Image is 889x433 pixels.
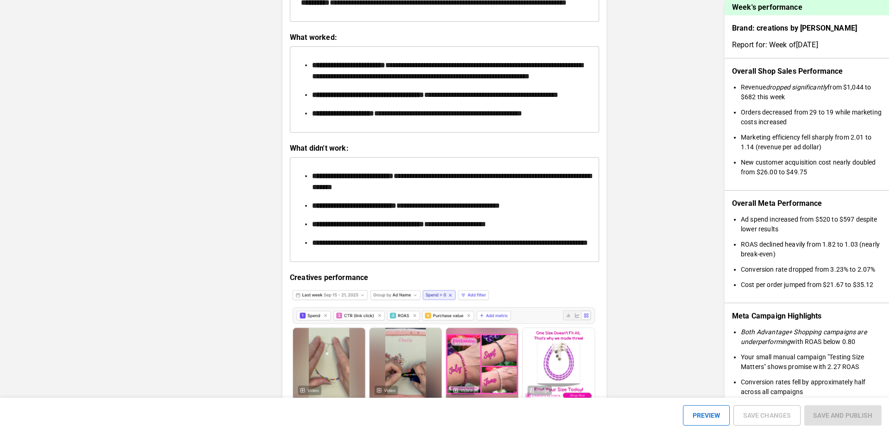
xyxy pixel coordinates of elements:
p: Meta Campaign Highlights [732,311,882,322]
li: Ad spend increased from $520 to $597 despite lower results [741,215,882,234]
li: ROAS declined heavily from 1.82 to 1.03 (nearly break-even) [741,240,882,259]
p: What didn't work: [290,144,599,153]
li: Conversion rate dropped from 3.23% to 2.07% [741,265,882,274]
em: Both Advantage+ Shopping campaigns are underperforming [741,328,867,345]
p: Creatives performance [290,273,599,283]
li: Marketing efficiency fell sharply from 2.01 to 1.14 (revenue per ad dollar) [741,133,882,152]
li: Your small manual campaign "Testing Size Matters" shows promise with 2.27 ROAS [741,352,882,372]
li: Conversion rates fell by approximately half across all campaigns [741,377,882,397]
li: Revenue from $1,044 to $682 this week [741,83,882,102]
li: Cost per order jumped from $21.67 to $35.12 [741,280,882,290]
li: Orders decreased from 29 to 19 while marketing costs increased [741,108,882,127]
li: with ROAS below 0.80 [741,327,882,347]
p: Overall Shop Sales Performance [732,66,882,77]
p: What worked: [290,33,599,43]
div: rdw-wrapper [290,158,599,261]
p: Week's performance [732,3,802,13]
li: New customer acquisition cost nearly doubled from $26.00 to $49.75 [741,158,882,177]
div: rdw-editor [301,60,588,119]
p: Brand: creations by [PERSON_NAME] [732,23,882,34]
div: rdw-editor [301,171,588,248]
em: dropped significantly [766,83,827,91]
div: rdw-wrapper [290,47,599,132]
button: PREVIEW [683,405,730,426]
p: Report for: Week of [DATE] [732,39,882,51]
p: Overall Meta Performance [732,198,882,209]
